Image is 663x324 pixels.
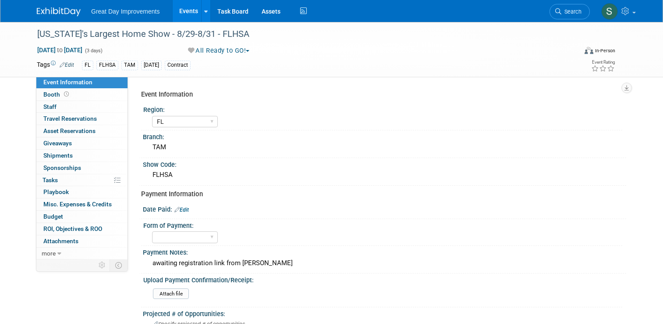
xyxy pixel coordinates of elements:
[143,274,622,284] div: Upload Payment Confirmation/Receipt:
[585,47,593,54] img: Format-Inperson.png
[530,46,615,59] div: Event Format
[36,248,128,259] a: more
[174,207,189,213] a: Edit
[36,101,128,113] a: Staff
[95,259,110,271] td: Personalize Event Tab Strip
[36,76,128,88] a: Event Information
[143,130,626,141] div: Branch:
[141,190,620,199] div: Payment Information
[43,213,63,220] span: Budget
[143,307,626,318] div: Projected # of Opportunities:
[36,113,128,125] a: Travel Reservations
[110,259,128,271] td: Toggle Event Tabs
[43,79,92,86] span: Event Information
[143,219,622,230] div: Form of Payment:
[36,198,128,210] a: Misc. Expenses & Credits
[141,61,162,70] div: [DATE]
[601,3,618,20] img: Sha'Nautica Sales
[60,62,74,68] a: Edit
[96,61,118,70] div: FLHSA
[550,4,590,19] a: Search
[36,174,128,186] a: Tasks
[43,127,96,134] span: Asset Reservations
[84,48,103,54] span: (3 days)
[37,46,83,54] span: [DATE] [DATE]
[43,140,72,147] span: Giveaways
[62,91,71,97] span: Booth not reserved yet
[34,26,566,42] div: [US_STATE]'s Largest Home Show - 8/29-8/31 - FLHSA
[36,150,128,162] a: Shipments
[143,203,626,214] div: Date Paid:
[42,250,56,257] span: more
[43,176,58,184] span: Tasks
[185,46,253,55] button: All Ready to GO!
[561,8,581,15] span: Search
[149,168,620,182] div: FLHSA
[149,256,620,270] div: awaiting registration link from [PERSON_NAME]
[143,246,626,257] div: Payment Notes:
[595,47,615,54] div: In-Person
[91,8,160,15] span: Great Day Improvements
[36,162,128,174] a: Sponsorships
[36,89,128,101] a: Booth
[43,103,57,110] span: Staff
[36,235,128,247] a: Attachments
[143,158,626,169] div: Show Code:
[43,201,112,208] span: Misc. Expenses & Credits
[165,61,191,70] div: Contract
[43,115,97,122] span: Travel Reservations
[36,125,128,137] a: Asset Reservations
[43,152,73,159] span: Shipments
[43,188,69,195] span: Playbook
[36,223,128,235] a: ROI, Objectives & ROO
[36,211,128,223] a: Budget
[82,61,93,70] div: FL
[143,103,622,114] div: Region:
[591,60,615,65] div: Event Rating
[43,164,81,171] span: Sponsorships
[37,60,74,70] td: Tags
[36,137,128,149] a: Giveaways
[121,61,138,70] div: TAM
[43,225,102,232] span: ROI, Objectives & ROO
[149,140,620,154] div: TAM
[43,91,71,98] span: Booth
[56,47,64,54] span: to
[141,90,620,99] div: Event Information
[43,238,78,245] span: Attachments
[36,186,128,198] a: Playbook
[37,7,81,16] img: ExhibitDay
